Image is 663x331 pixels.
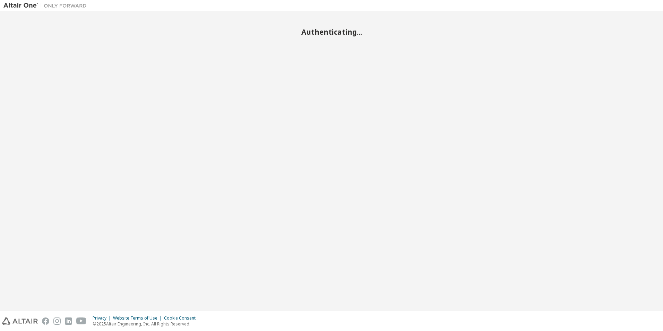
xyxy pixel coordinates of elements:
[42,317,49,325] img: facebook.svg
[76,317,86,325] img: youtube.svg
[113,315,164,321] div: Website Terms of Use
[53,317,61,325] img: instagram.svg
[2,317,38,325] img: altair_logo.svg
[3,2,90,9] img: Altair One
[164,315,200,321] div: Cookie Consent
[93,321,200,327] p: © 2025 Altair Engineering, Inc. All Rights Reserved.
[65,317,72,325] img: linkedin.svg
[3,27,660,36] h2: Authenticating...
[93,315,113,321] div: Privacy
